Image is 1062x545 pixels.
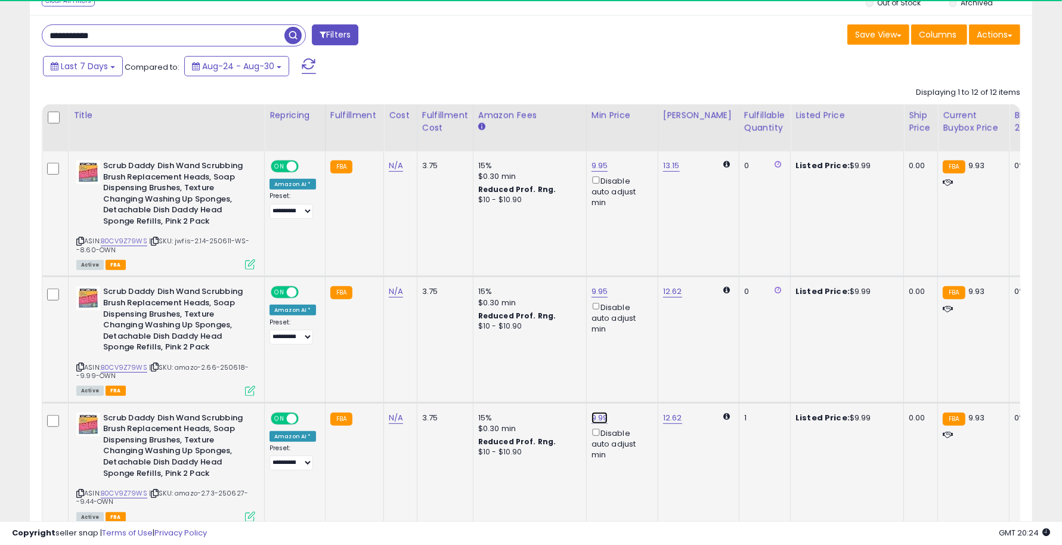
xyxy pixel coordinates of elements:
button: Actions [969,24,1020,45]
div: 0 [744,160,781,171]
div: Amazon Fees [478,109,581,122]
div: 0.00 [909,160,928,171]
div: $9.99 [795,413,894,423]
div: Disable auto adjust min [592,426,649,460]
span: OFF [297,162,316,172]
b: Listed Price: [795,286,850,297]
b: Scrub Daddy Dish Wand Scrubbing Brush Replacement Heads, Soap Dispensing Brushes, Texture Changin... [103,160,248,230]
b: Reduced Prof. Rng. [478,184,556,194]
button: Aug-24 - Aug-30 [184,56,289,76]
img: 51QEZ2H2EiL._SL40_.jpg [76,160,100,184]
span: | SKU: amazo-2.73-250627--9.44-OWN [76,488,248,506]
div: BB Share 24h. [1014,109,1058,134]
div: Fulfillable Quantity [744,109,785,134]
a: N/A [389,160,403,172]
a: 9.95 [592,286,608,298]
div: Disable auto adjust min [592,174,649,208]
div: 0% [1014,160,1054,171]
img: 51QEZ2H2EiL._SL40_.jpg [76,413,100,436]
b: Reduced Prof. Rng. [478,311,556,321]
div: 0 [744,286,781,297]
b: Scrub Daddy Dish Wand Scrubbing Brush Replacement Heads, Soap Dispensing Brushes, Texture Changin... [103,286,248,355]
div: 3.75 [422,160,464,171]
b: Listed Price: [795,412,850,423]
small: FBA [330,413,352,426]
div: 0.00 [909,413,928,423]
div: $10 - $10.90 [478,447,577,457]
div: Amazon AI * [270,179,316,190]
span: All listings currently available for purchase on Amazon [76,386,104,396]
div: 15% [478,413,577,423]
span: ON [272,287,287,298]
span: Last 7 Days [61,60,108,72]
a: 12.62 [663,412,682,424]
span: | SKU: jwfis-2.14-250611-WS--8.60-OWN [76,236,250,254]
div: Title [73,109,259,122]
div: 0.00 [909,286,928,297]
a: N/A [389,286,403,298]
span: ON [272,413,287,423]
div: Fulfillment [330,109,379,122]
a: 12.62 [663,286,682,298]
div: $9.99 [795,286,894,297]
div: Min Price [592,109,653,122]
div: [PERSON_NAME] [663,109,734,122]
span: Columns [919,29,956,41]
div: $10 - $10.90 [478,321,577,332]
span: FBA [106,386,126,396]
button: Save View [847,24,909,45]
button: Last 7 Days [43,56,123,76]
b: Listed Price: [795,160,850,171]
img: 51QEZ2H2EiL._SL40_.jpg [76,286,100,310]
div: seller snap | | [12,528,207,539]
small: FBA [943,286,965,299]
div: $9.99 [795,160,894,171]
button: Filters [312,24,358,45]
div: Fulfillment Cost [422,109,468,134]
div: Repricing [270,109,320,122]
a: Terms of Use [102,527,153,538]
div: Preset: [270,192,316,219]
div: 1 [744,413,781,423]
div: $0.30 min [478,171,577,182]
div: Preset: [270,444,316,471]
div: 0% [1014,413,1054,423]
span: FBA [106,260,126,270]
small: FBA [943,413,965,426]
div: 3.75 [422,413,464,423]
small: FBA [330,286,352,299]
span: 9.93 [968,412,985,423]
div: Amazon AI * [270,431,316,442]
div: $0.30 min [478,298,577,308]
div: Displaying 1 to 12 of 12 items [916,87,1020,98]
b: Reduced Prof. Rng. [478,436,556,447]
div: Disable auto adjust min [592,301,649,335]
div: Ship Price [909,109,933,134]
small: Amazon Fees. [478,122,485,132]
div: 0% [1014,286,1054,297]
div: $0.30 min [478,423,577,434]
div: Amazon AI * [270,305,316,315]
a: B0CV9Z79WS [101,488,147,498]
span: | SKU: amazo-2.66-250618--9.99-OWN [76,363,249,380]
a: 9.99 [592,412,608,424]
div: ASIN: [76,286,255,394]
span: Aug-24 - Aug-30 [202,60,274,72]
span: 2025-09-7 20:24 GMT [999,527,1050,538]
div: 3.75 [422,286,464,297]
span: OFF [297,287,316,298]
span: 9.93 [968,160,985,171]
button: Columns [911,24,967,45]
small: FBA [330,160,352,174]
a: 13.15 [663,160,680,172]
a: 9.95 [592,160,608,172]
a: N/A [389,412,403,424]
div: Current Buybox Price [943,109,1004,134]
span: OFF [297,413,316,423]
span: ON [272,162,287,172]
a: B0CV9Z79WS [101,363,147,373]
div: Listed Price [795,109,899,122]
div: 15% [478,286,577,297]
strong: Copyright [12,527,55,538]
div: ASIN: [76,160,255,268]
